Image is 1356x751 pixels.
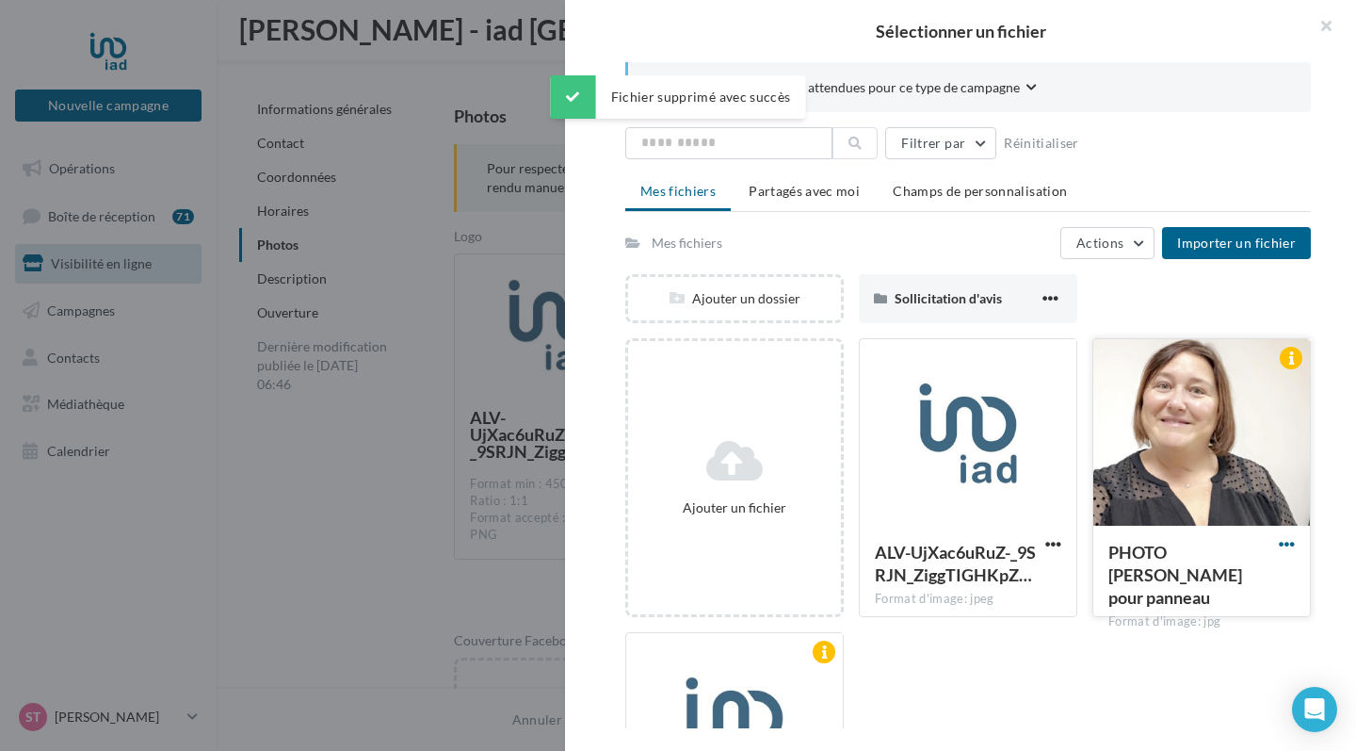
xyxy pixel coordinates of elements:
[895,290,1002,306] span: Sollicitation d'avis
[749,183,860,199] span: Partagés avec moi
[1060,227,1154,259] button: Actions
[996,132,1087,155] button: Réinitialiser
[628,289,841,308] div: Ajouter un dossier
[1177,235,1296,251] span: Importer un fichier
[1292,687,1337,732] div: Open Intercom Messenger
[885,127,996,159] button: Filtrer par
[1108,542,1242,608] span: PHOTO SANDRINE pour panneau
[658,77,1037,101] button: Consulter les contraintes attendues pour ce type de campagne
[875,591,1061,608] div: Format d'image: jpeg
[636,498,833,517] div: Ajouter un fichier
[875,542,1036,585] span: ALV-UjXac6uRuZ-_9SRJN_ZiggTIGHKpZYXYk73ioghRrAZ1nSozEg
[652,234,722,253] div: Mes fichiers
[893,183,1067,199] span: Champs de personnalisation
[1108,613,1295,630] div: Format d'image: jpg
[658,78,1020,97] span: Consulter les contraintes attendues pour ce type de campagne
[551,75,806,119] div: Fichier supprimé avec succès
[595,23,1326,40] h2: Sélectionner un fichier
[1076,235,1123,251] span: Actions
[1162,227,1311,259] button: Importer un fichier
[640,183,716,199] span: Mes fichiers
